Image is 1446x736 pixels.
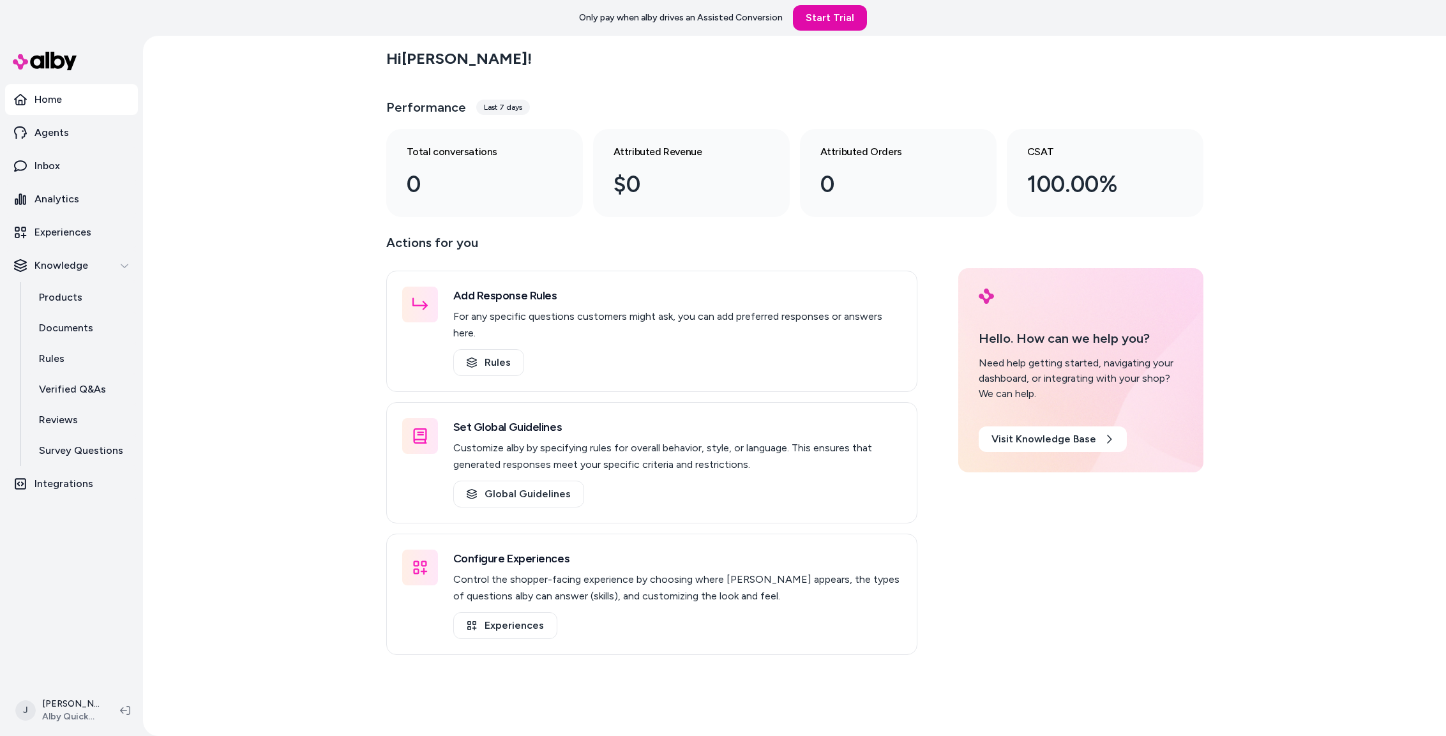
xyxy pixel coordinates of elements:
[34,192,79,207] p: Analytics
[386,49,532,68] h2: Hi [PERSON_NAME] !
[407,144,542,160] h3: Total conversations
[13,52,77,70] img: alby Logo
[820,144,956,160] h3: Attributed Orders
[800,129,997,217] a: Attributed Orders 0
[979,426,1127,452] a: Visit Knowledge Base
[42,698,100,710] p: [PERSON_NAME]
[39,351,64,366] p: Rules
[34,225,91,240] p: Experiences
[453,418,901,436] h3: Set Global Guidelines
[39,443,123,458] p: Survey Questions
[26,374,138,405] a: Verified Q&As
[42,710,100,723] span: Alby QuickStart Store
[39,320,93,336] p: Documents
[614,144,749,160] h3: Attributed Revenue
[34,158,60,174] p: Inbox
[793,5,867,31] a: Start Trial
[453,612,557,639] a: Experiences
[5,217,138,248] a: Experiences
[5,250,138,281] button: Knowledge
[453,440,901,473] p: Customize alby by specifying rules for overall behavior, style, or language. This ensures that ge...
[979,356,1183,402] div: Need help getting started, navigating your dashboard, or integrating with your shop? We can help.
[1027,167,1163,202] div: 100.00%
[15,700,36,721] span: J
[579,11,783,24] p: Only pay when alby drives an Assisted Conversion
[979,289,994,304] img: alby Logo
[5,151,138,181] a: Inbox
[979,329,1183,348] p: Hello. How can we help you?
[26,435,138,466] a: Survey Questions
[39,290,82,305] p: Products
[26,313,138,343] a: Documents
[34,125,69,140] p: Agents
[39,412,78,428] p: Reviews
[407,167,542,202] div: 0
[453,571,901,605] p: Control the shopper-facing experience by choosing where [PERSON_NAME] appears, the types of quest...
[8,690,110,731] button: J[PERSON_NAME]Alby QuickStart Store
[593,129,790,217] a: Attributed Revenue $0
[453,481,584,507] a: Global Guidelines
[5,469,138,499] a: Integrations
[820,167,956,202] div: 0
[386,98,466,116] h3: Performance
[453,349,524,376] a: Rules
[26,343,138,374] a: Rules
[453,308,901,342] p: For any specific questions customers might ask, you can add preferred responses or answers here.
[34,92,62,107] p: Home
[614,167,749,202] div: $0
[386,232,917,263] p: Actions for you
[5,84,138,115] a: Home
[5,117,138,148] a: Agents
[476,100,530,115] div: Last 7 days
[1007,129,1203,217] a: CSAT 100.00%
[26,405,138,435] a: Reviews
[34,258,88,273] p: Knowledge
[453,550,901,567] h3: Configure Experiences
[5,184,138,214] a: Analytics
[453,287,901,304] h3: Add Response Rules
[1027,144,1163,160] h3: CSAT
[386,129,583,217] a: Total conversations 0
[39,382,106,397] p: Verified Q&As
[34,476,93,492] p: Integrations
[26,282,138,313] a: Products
